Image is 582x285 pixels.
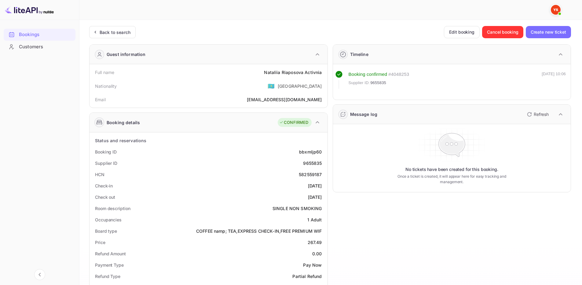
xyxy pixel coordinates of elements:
div: 582559187 [299,171,322,178]
div: Email [95,96,106,103]
img: Yandex Support [551,5,561,15]
div: Bookings [4,29,75,41]
div: Timeline [350,51,368,57]
div: SINGLE NON SMOKING [273,205,322,212]
div: Booking ID [95,149,117,155]
div: Status and reservations [95,137,146,144]
button: Edit booking [444,26,480,38]
button: Collapse navigation [34,269,45,280]
a: Customers [4,41,75,52]
div: Nationality [95,83,117,89]
div: Full name [95,69,114,76]
div: CONFIRMED [279,120,308,126]
div: HCN [95,171,104,178]
div: Bookings [19,31,72,38]
div: Partial Refund [292,273,322,279]
div: # 4048253 [388,71,409,78]
div: Payment Type [95,262,124,268]
div: Customers [4,41,75,53]
div: Guest information [107,51,146,57]
span: Supplier ID: [349,80,370,86]
div: [DATE] [308,194,322,200]
div: COFFEE namp; TEA,EXPRESS CHECK-IN,FREE PREMIUM WIF [196,228,322,234]
div: Nataliia Riaposova Activnia [264,69,322,76]
div: Supplier ID [95,160,117,166]
p: Refresh [534,111,549,117]
div: Message log [350,111,378,117]
span: United States [268,80,275,91]
button: Cancel booking [482,26,523,38]
div: 1 Adult [307,217,322,223]
div: Booking details [107,119,140,126]
div: bbxmljp60 [299,149,322,155]
div: Back to search [100,29,130,35]
div: Refund Type [95,273,120,279]
div: [EMAIL_ADDRESS][DOMAIN_NAME] [247,96,322,103]
p: Once a ticket is created, it will appear here for easy tracking and management. [388,174,516,185]
div: [DATE] 10:06 [542,71,566,89]
div: Check out [95,194,115,200]
div: 9655835 [303,160,322,166]
span: 9655835 [370,80,386,86]
div: Room description [95,205,130,212]
div: Booking confirmed [349,71,387,78]
a: Bookings [4,29,75,40]
div: Pay Now [303,262,322,268]
div: Board type [95,228,117,234]
p: No tickets have been created for this booking. [405,166,498,172]
div: [GEOGRAPHIC_DATA] [278,83,322,89]
img: LiteAPI logo [5,5,54,15]
div: 267.49 [308,239,322,246]
div: [DATE] [308,183,322,189]
div: Customers [19,43,72,50]
div: Price [95,239,105,246]
div: Check-in [95,183,113,189]
div: Occupancies [95,217,122,223]
div: Refund Amount [95,250,126,257]
div: 0.00 [312,250,322,257]
button: Create new ticket [526,26,571,38]
button: Refresh [523,109,551,119]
